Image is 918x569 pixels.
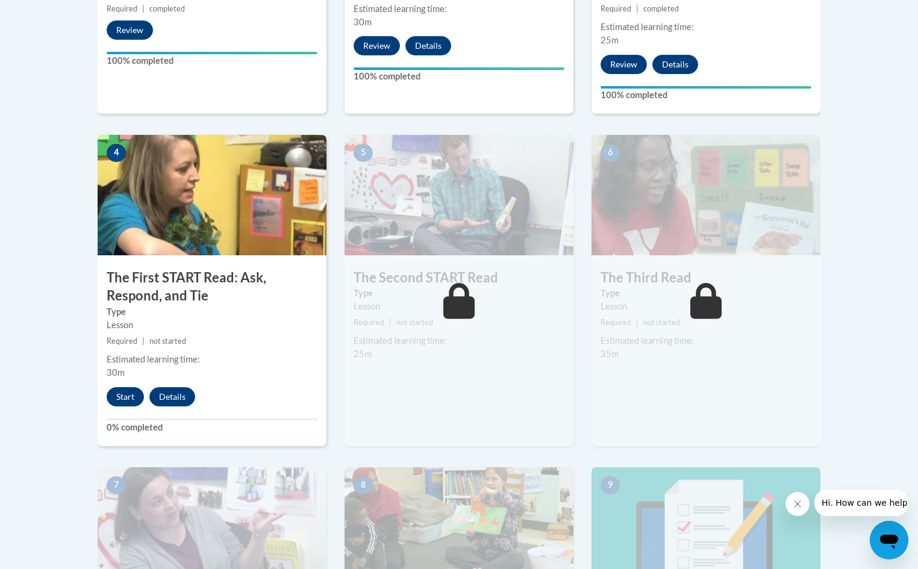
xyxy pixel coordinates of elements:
iframe: Message from company [814,490,908,516]
button: Details [149,387,195,406]
div: Your progress [354,67,564,70]
span: 35m [601,349,619,359]
img: Course Image [98,135,326,255]
iframe: Button to launch messaging window [870,521,908,559]
span: 30m [354,17,372,27]
h3: The Second START Read [345,269,573,287]
div: Lesson [354,300,564,313]
label: 0% completed [107,421,317,434]
label: 100% completed [354,70,564,83]
label: Type [107,305,317,319]
span: | [142,4,145,13]
span: Required [107,337,137,346]
button: Review [601,55,647,74]
h3: The Third Read [592,269,820,287]
label: Type [354,287,564,300]
span: | [389,318,392,327]
label: 100% completed [107,54,317,67]
span: not started [396,318,433,327]
button: Start [107,387,144,406]
span: Required [107,4,137,13]
span: | [142,337,145,346]
div: Lesson [107,319,317,332]
span: | [636,4,639,13]
iframe: Close message [785,492,810,516]
div: Your progress [107,52,317,54]
span: completed [149,4,185,13]
div: Estimated learning time: [601,334,811,347]
span: Required [601,4,631,13]
span: Required [354,318,384,327]
span: Hi. How can we help? [7,8,98,18]
span: 8 [354,476,373,494]
div: Your progress [601,86,811,89]
button: Review [354,36,400,55]
span: not started [149,337,186,346]
div: Estimated learning time: [354,2,564,16]
span: 30m [107,367,125,378]
button: Details [652,55,698,74]
span: Required [601,318,631,327]
div: Estimated learning time: [601,20,811,34]
div: Estimated learning time: [354,334,564,347]
span: 25m [354,349,372,359]
div: Estimated learning time: [107,353,317,366]
span: completed [643,4,679,13]
h3: The First START Read: Ask, Respond, and Tie [98,269,326,306]
div: Lesson [601,300,811,313]
span: not started [643,318,680,327]
img: Course Image [345,135,573,255]
button: Review [107,20,153,40]
img: Course Image [592,135,820,255]
span: 6 [601,144,620,162]
button: Details [405,36,451,55]
span: | [636,318,639,327]
span: 5 [354,144,373,162]
label: Type [601,287,811,300]
span: 9 [601,476,620,494]
span: 4 [107,144,126,162]
label: 100% completed [601,89,811,102]
span: 25m [601,35,619,45]
span: 7 [107,476,126,494]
